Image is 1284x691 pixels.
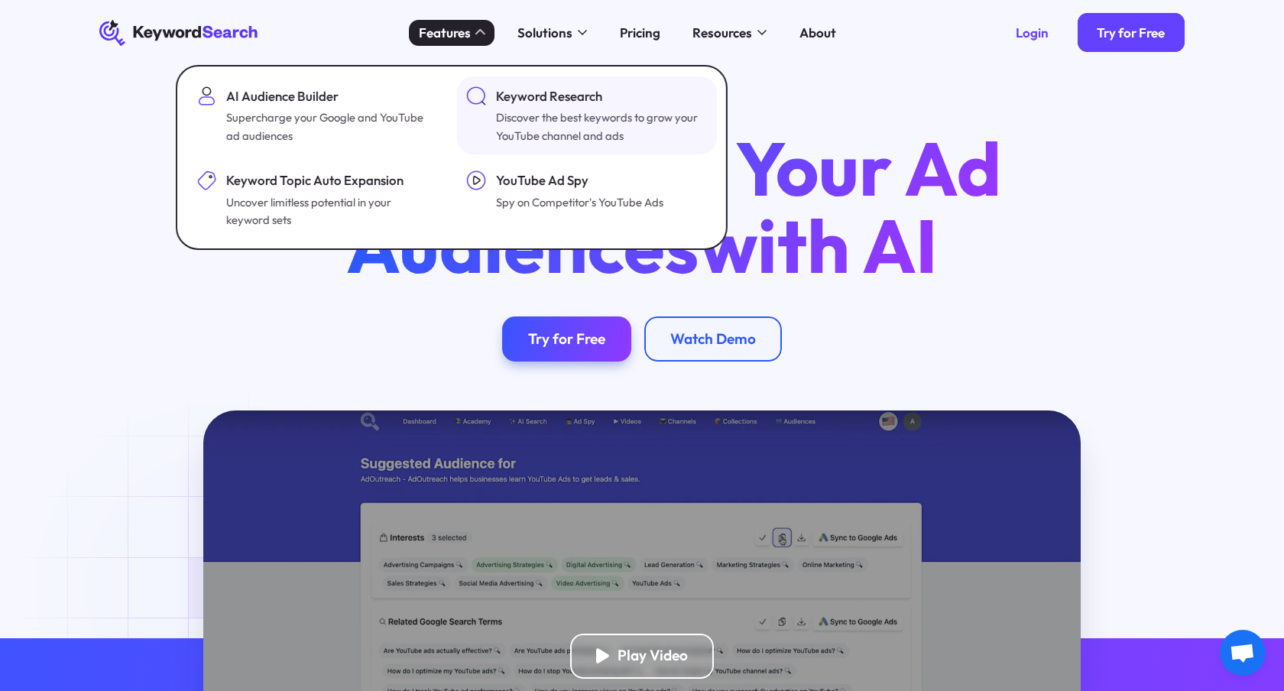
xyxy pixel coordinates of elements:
[226,109,434,144] div: Supercharge your Google and YouTube ad audiences
[1016,24,1049,41] div: Login
[610,20,670,46] a: Pricing
[496,170,663,190] div: YouTube Ad Spy
[699,198,938,292] span: with AI
[457,161,717,238] a: YouTube Ad SpySpy on Competitor's YouTube Ads
[692,23,752,43] div: Resources
[419,23,471,43] div: Features
[1097,24,1165,41] div: Try for Free
[620,23,660,43] div: Pricing
[799,23,836,43] div: About
[252,130,1032,284] h1: Supercharge Your Ad Audiences
[457,76,717,154] a: Keyword ResearchDiscover the best keywords to grow your YouTube channel and ads
[670,330,756,349] div: Watch Demo
[226,86,434,106] div: AI Audience Builder
[496,193,663,211] div: Spy on Competitor's YouTube Ads
[226,170,434,190] div: Keyword Topic Auto Expansion
[226,193,434,229] div: Uncover limitless potential in your keyword sets
[496,109,704,144] div: Discover the best keywords to grow your YouTube channel and ads
[187,76,447,154] a: AI Audience BuilderSupercharge your Google and YouTube ad audiences
[176,65,728,250] nav: Features
[1220,630,1266,676] a: Open chat
[502,316,631,362] a: Try for Free
[496,86,704,106] div: Keyword Research
[618,647,688,665] div: Play Video
[996,13,1068,52] a: Login
[528,330,605,349] div: Try for Free
[790,20,846,46] a: About
[187,161,447,238] a: Keyword Topic Auto ExpansionUncover limitless potential in your keyword sets
[1078,13,1185,52] a: Try for Free
[517,23,572,43] div: Solutions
